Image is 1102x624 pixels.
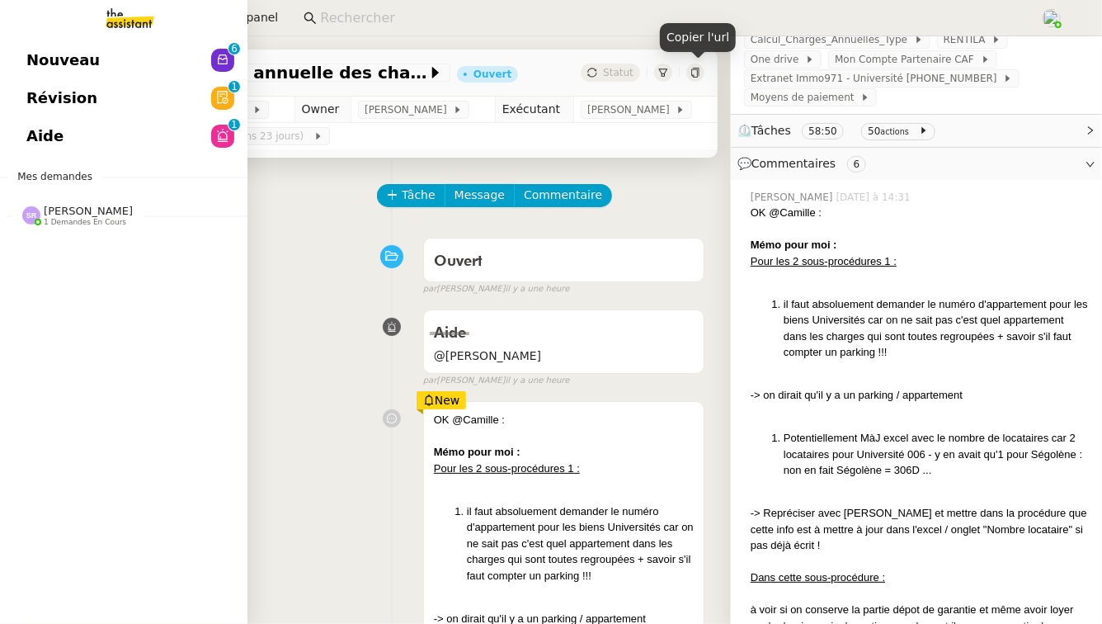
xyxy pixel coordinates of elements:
span: Extranet Immo971 - Université [PHONE_NUMBER] [751,70,1003,87]
span: One drive [751,51,805,68]
span: [PERSON_NAME] [44,205,133,217]
div: Ouvert [473,69,511,79]
div: -> Repréciser avec [PERSON_NAME] et mettre dans la procédure que cette info est à mettre à jour d... [751,505,1089,554]
span: 💬 [737,157,873,170]
span: Statut [603,67,633,78]
span: ⚙️ Régularisation annuelle des charges locatives [86,64,427,81]
nz-badge-sup: 1 [228,119,240,130]
span: Révision [26,86,97,111]
span: il y a une heure [506,374,570,388]
span: RENTILA [944,31,992,48]
span: il y a une heure [506,282,570,296]
u: Pour les 2 sous-procédures 1 : [434,462,580,475]
li: il faut absoluement demander le numéro d'appartement pour les biens Universités car on ne sait pa... [784,296,1089,361]
nz-badge-sup: 6 [228,43,240,54]
li: il faut absoluement demander le numéro d'appartement pour les biens Universités car on ne sait pa... [467,503,694,584]
div: Copier l'url [660,23,736,52]
p: 1 [231,81,238,96]
button: Commentaire [514,184,612,207]
span: Tâches [751,124,791,137]
p: 6 [231,43,238,58]
span: [PERSON_NAME] [365,102,453,118]
div: OK @Camille : [434,412,694,428]
nz-badge-sup: 1 [228,81,240,92]
span: ⏲️ [737,124,942,137]
strong: Mémo pour moi : [434,446,520,458]
span: Message [454,186,505,205]
div: OK @Camille : [751,205,1089,221]
span: par [423,374,437,388]
small: [PERSON_NAME] [423,374,570,388]
nz-tag: 6 [847,156,867,173]
span: Ouvert [434,254,483,269]
span: Aide [434,326,466,341]
span: Tâche [402,186,436,205]
li: Potentiellement MàJ excel avec le nombre de locataires car 2 locataires pour Université 006 - y e... [784,430,1089,479]
div: 💬Commentaires 6 [731,148,1102,180]
input: Rechercher [320,7,1024,30]
img: users%2FPPrFYTsEAUgQy5cK5MCpqKbOX8K2%2Favatar%2FCapture%20d%E2%80%99e%CC%81cran%202023-06-05%20a%... [1043,9,1061,27]
td: Exécutant [495,97,573,123]
div: -> on dirait qu'il y a un parking / appartement [751,387,1089,404]
span: Moyens de paiement [751,89,860,106]
nz-tag: 58:50 [802,123,844,139]
span: Commentaires [751,157,836,170]
small: [PERSON_NAME] [423,282,570,296]
span: Mon Compte Partenaire CAF [835,51,980,68]
u: Dans cette sous-procédure : [751,571,885,584]
span: par [423,282,437,296]
span: (dans 23 jours) [229,130,307,142]
span: [DATE] à 14:31 [836,190,914,205]
span: Aide [26,124,64,149]
span: Commentaire [524,186,602,205]
span: Nouveau [26,48,100,73]
img: svg [22,206,40,225]
div: ⏲️Tâches 58:50 50actions [731,115,1102,147]
p: 1 [231,119,238,134]
u: Pour les 2 sous-procédures 1 : [751,255,897,267]
span: 50 [868,125,880,137]
span: @[PERSON_NAME] [434,347,694,366]
small: actions [881,127,910,136]
span: [PERSON_NAME] [751,190,836,205]
td: Owner [294,97,351,123]
button: Tâche [377,184,445,207]
span: Calcul_Charges_Annuelles_Type [751,31,914,48]
span: 1 demandes en cours [44,218,126,227]
span: [PERSON_NAME] [587,102,676,118]
strong: Mémo pour moi : [751,239,837,251]
div: New [417,391,467,409]
button: Message [445,184,515,207]
span: Mes demandes [7,168,102,185]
